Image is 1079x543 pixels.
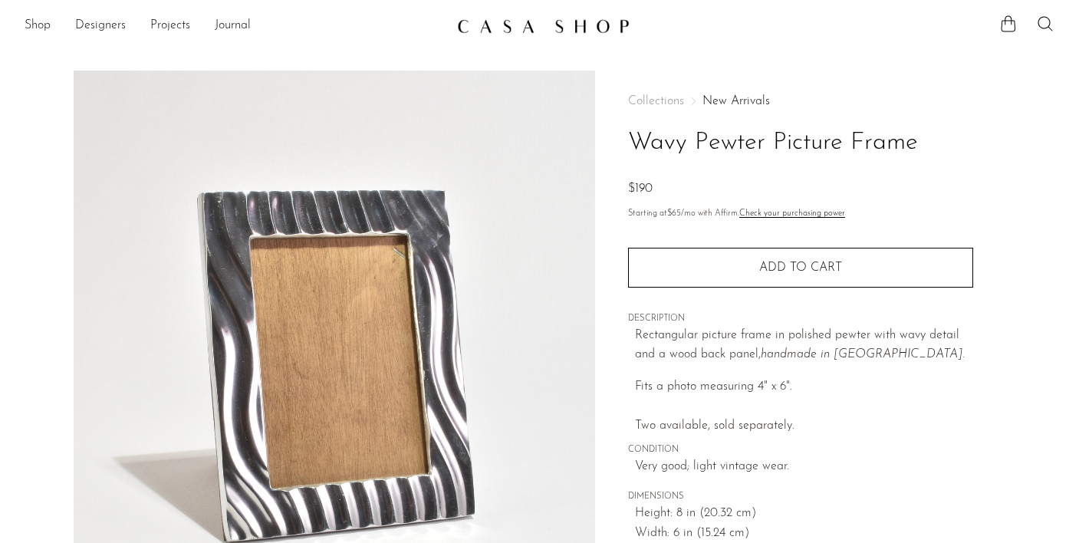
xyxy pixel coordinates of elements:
span: Height: 8 in (20.32 cm) [635,504,973,524]
span: DESCRIPTION [628,312,973,326]
h1: Wavy Pewter Picture Frame [628,123,973,163]
a: Shop [25,16,51,36]
ul: NEW HEADER MENU [25,13,445,39]
span: CONDITION [628,443,973,457]
a: Projects [150,16,190,36]
span: $65 [667,209,681,218]
em: handm [761,348,797,360]
button: Add to cart [628,248,973,288]
a: Designers [75,16,126,36]
em: ade in [GEOGRAPHIC_DATA]. [797,348,965,360]
p: Rectangular picture frame in polished pewter with wavy detail and a wood back panel, [635,326,973,365]
a: Journal [215,16,251,36]
span: Very good; light vintage wear. [635,457,973,477]
span: DIMENSIONS [628,490,973,504]
span: Add to cart [759,262,842,274]
a: Check your purchasing power - Learn more about Affirm Financing (opens in modal) [739,209,845,218]
nav: Desktop navigation [25,13,445,39]
nav: Breadcrumbs [628,95,973,107]
p: Starting at /mo with Affirm. [628,207,973,221]
span: Collections [628,95,684,107]
span: $190 [628,183,653,195]
a: New Arrivals [702,95,770,107]
p: Fits a photo measuring 4" x 6". Two available, sold separately. [635,377,973,436]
